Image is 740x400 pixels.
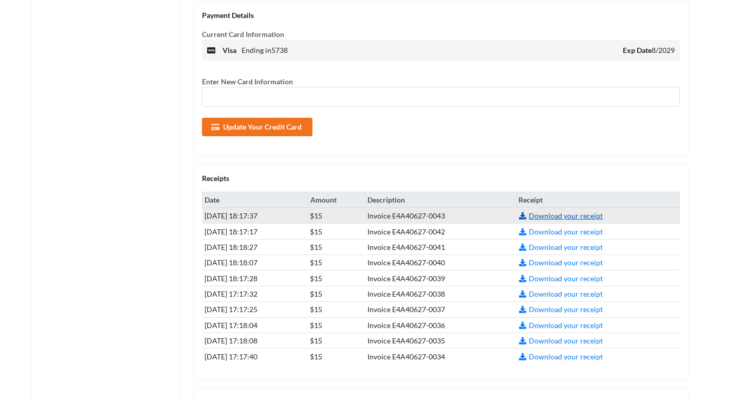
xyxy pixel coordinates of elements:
a: Download your receipt [519,274,603,283]
b: Exp Date [623,46,652,54]
a: Download your receipt [519,321,603,330]
div: Current Card Information [202,29,680,40]
td: [DATE] 18:17:37 [202,208,308,224]
td: [DATE] 18:18:07 [202,255,308,270]
a: Download your receipt [519,289,603,298]
td: [DATE] 18:17:28 [202,270,308,286]
td: Invoice E4A40627-0042 [365,224,516,239]
a: Download your receipt [519,258,603,267]
a: Download your receipt [519,227,603,236]
th: Date [202,192,308,208]
td: Invoice E4A40627-0034 [365,349,516,364]
td: Invoice E4A40627-0035 [365,333,516,348]
td: $15 [308,349,365,364]
td: $15 [308,224,365,239]
button: Update Your Credit Card [202,118,312,136]
td: $15 [308,286,365,301]
a: Download your receipt [519,352,603,361]
td: $15 [308,302,365,317]
div: Enter New Card Information [202,76,680,87]
td: [DATE] 18:17:17 [202,224,308,239]
td: [DATE] 17:17:40 [202,349,308,364]
th: Amount [308,192,365,208]
td: $15 [308,239,365,254]
b: visa [223,46,236,54]
th: Description [365,192,516,208]
td: [DATE] 17:18:04 [202,317,308,333]
td: $15 [308,333,365,348]
td: Invoice E4A40627-0038 [365,286,516,301]
td: Invoice E4A40627-0041 [365,239,516,254]
th: Receipt [516,192,679,208]
td: [DATE] 18:18:27 [202,239,308,254]
td: [DATE] 17:18:08 [202,333,308,348]
iframe: Защищенное окно для ввода данных оплаты картой [205,93,679,101]
td: Invoice E4A40627-0040 [365,255,516,270]
td: Invoice E4A40627-0036 [365,317,516,333]
td: [DATE] 17:17:25 [202,302,308,317]
td: $15 [308,255,365,270]
a: Download your receipt [519,211,603,220]
span: 8/2029 [623,45,675,56]
a: Download your receipt [519,243,603,251]
td: $15 [308,317,365,333]
a: Download your receipt [519,305,603,314]
span: Ending in 5738 [242,46,288,54]
td: [DATE] 17:17:32 [202,286,308,301]
td: Invoice E4A40627-0043 [365,208,516,224]
td: Invoice E4A40627-0039 [365,270,516,286]
td: $15 [308,208,365,224]
td: Invoice E4A40627-0037 [365,302,516,317]
span: Receipts [202,174,229,183]
td: $15 [308,270,365,286]
a: Download your receipt [519,336,603,345]
span: Payment Details [202,11,254,20]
